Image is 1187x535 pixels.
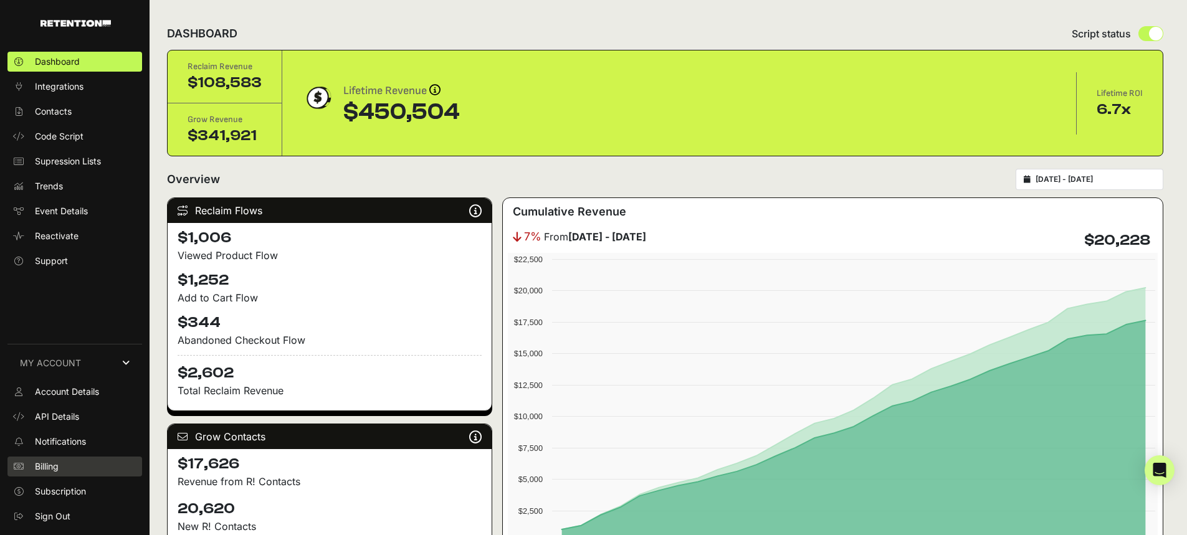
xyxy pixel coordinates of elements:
[7,432,142,452] a: Notifications
[35,130,83,143] span: Code Script
[178,355,482,383] h4: $2,602
[178,248,482,263] div: Viewed Product Flow
[168,198,492,223] div: Reclaim Flows
[178,270,482,290] h4: $1,252
[7,102,142,121] a: Contacts
[7,226,142,246] a: Reactivate
[7,77,142,97] a: Integrations
[178,454,482,474] h4: $17,626
[178,228,482,248] h4: $1,006
[524,228,541,245] span: 7%
[178,333,482,348] div: Abandoned Checkout Flow
[514,349,543,358] text: $15,000
[168,424,492,449] div: Grow Contacts
[35,230,79,242] span: Reactivate
[35,55,80,68] span: Dashboard
[343,100,460,125] div: $450,504
[35,510,70,523] span: Sign Out
[7,151,142,171] a: Supression Lists
[7,176,142,196] a: Trends
[35,255,68,267] span: Support
[178,499,482,519] h4: 20,620
[178,313,482,333] h4: $344
[7,52,142,72] a: Dashboard
[343,82,460,100] div: Lifetime Revenue
[1097,100,1143,120] div: 6.7x
[1084,230,1150,250] h4: $20,228
[514,318,543,327] text: $17,500
[7,251,142,271] a: Support
[35,485,86,498] span: Subscription
[1145,455,1175,485] div: Open Intercom Messenger
[188,113,262,126] div: Grow Revenue
[568,230,646,243] strong: [DATE] - [DATE]
[35,180,63,192] span: Trends
[20,357,81,369] span: MY ACCOUNT
[7,457,142,476] a: Billing
[7,382,142,402] a: Account Details
[1072,26,1131,41] span: Script status
[178,519,482,534] p: New R! Contacts
[7,201,142,221] a: Event Details
[7,344,142,382] a: MY ACCOUNT
[35,460,59,473] span: Billing
[35,155,101,168] span: Supression Lists
[7,126,142,146] a: Code Script
[514,381,543,390] text: $12,500
[35,80,83,93] span: Integrations
[544,229,646,244] span: From
[167,25,237,42] h2: DASHBOARD
[513,203,626,220] h3: Cumulative Revenue
[35,435,86,448] span: Notifications
[514,286,543,295] text: $20,000
[302,82,333,113] img: dollar-coin-05c43ed7efb7bc0c12610022525b4bbbb207c7efeef5aecc26f025e68dcafac9.png
[178,474,482,489] p: Revenue from R! Contacts
[167,171,220,188] h2: Overview
[188,126,262,146] div: $341,921
[35,105,72,118] span: Contacts
[188,60,262,73] div: Reclaim Revenue
[7,481,142,501] a: Subscription
[518,506,543,516] text: $2,500
[188,73,262,93] div: $108,583
[7,407,142,427] a: API Details
[518,443,543,453] text: $7,500
[35,205,88,217] span: Event Details
[35,386,99,398] span: Account Details
[178,383,482,398] p: Total Reclaim Revenue
[1097,87,1143,100] div: Lifetime ROI
[514,412,543,421] text: $10,000
[41,20,111,27] img: Retention.com
[35,410,79,423] span: API Details
[7,506,142,526] a: Sign Out
[178,290,482,305] div: Add to Cart Flow
[518,475,543,484] text: $5,000
[514,255,543,264] text: $22,500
